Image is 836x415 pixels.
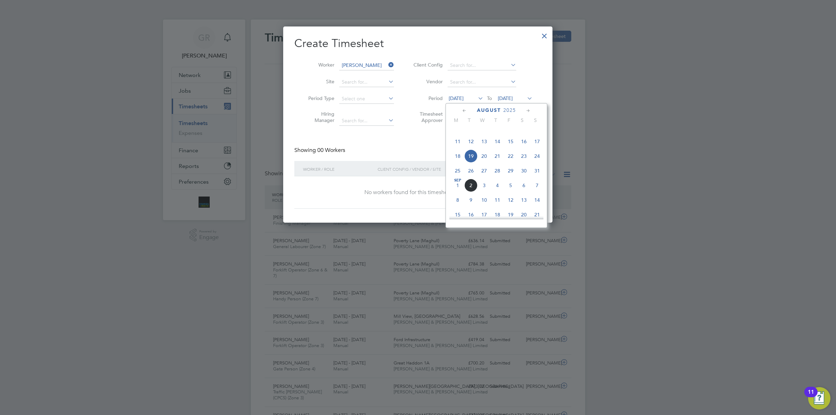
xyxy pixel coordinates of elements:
[411,62,443,68] label: Client Config
[516,117,529,123] span: S
[531,149,544,163] span: 24
[448,77,516,87] input: Search for...
[451,149,464,163] span: 18
[411,78,443,85] label: Vendor
[464,164,478,177] span: 26
[517,179,531,192] span: 6
[491,208,504,221] span: 18
[478,208,491,221] span: 17
[478,135,491,148] span: 13
[463,117,476,123] span: T
[502,117,516,123] span: F
[531,193,544,207] span: 14
[411,95,443,101] label: Period
[808,387,830,409] button: Open Resource Center, 11 new notifications
[317,147,345,154] span: 00 Workers
[504,149,517,163] span: 22
[451,164,464,177] span: 25
[478,193,491,207] span: 10
[517,149,531,163] span: 23
[451,193,464,207] span: 8
[503,107,516,113] span: 2025
[451,208,464,221] span: 15
[303,62,334,68] label: Worker
[489,117,502,123] span: T
[504,135,517,148] span: 15
[504,179,517,192] span: 5
[808,392,814,401] div: 11
[491,193,504,207] span: 11
[339,61,394,70] input: Search for...
[303,95,334,101] label: Period Type
[451,135,464,148] span: 11
[517,164,531,177] span: 30
[517,193,531,207] span: 13
[485,94,494,103] span: To
[464,179,478,192] span: 2
[491,179,504,192] span: 4
[498,95,513,101] span: [DATE]
[476,117,489,123] span: W
[294,36,541,51] h2: Create Timesheet
[531,208,544,221] span: 21
[517,208,531,221] span: 20
[531,164,544,177] span: 31
[464,193,478,207] span: 9
[339,94,394,104] input: Select one
[411,111,443,123] label: Timesheet Approver
[449,117,463,123] span: M
[491,135,504,148] span: 14
[339,77,394,87] input: Search for...
[448,61,516,70] input: Search for...
[449,95,464,101] span: [DATE]
[301,189,534,196] div: No workers found for this timesheet period.
[504,208,517,221] span: 19
[464,135,478,148] span: 12
[478,149,491,163] span: 20
[303,111,334,123] label: Hiring Manager
[451,179,464,182] span: Sep
[504,193,517,207] span: 12
[478,164,491,177] span: 27
[464,149,478,163] span: 19
[478,179,491,192] span: 3
[301,161,376,177] div: Worker / Role
[517,135,531,148] span: 16
[464,208,478,221] span: 16
[451,179,464,192] span: 1
[294,147,347,154] div: Showing
[491,164,504,177] span: 28
[339,116,394,126] input: Search for...
[376,161,488,177] div: Client Config / Vendor / Site
[531,135,544,148] span: 17
[529,117,542,123] span: S
[491,149,504,163] span: 21
[504,164,517,177] span: 29
[477,107,501,113] span: August
[531,179,544,192] span: 7
[303,78,334,85] label: Site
